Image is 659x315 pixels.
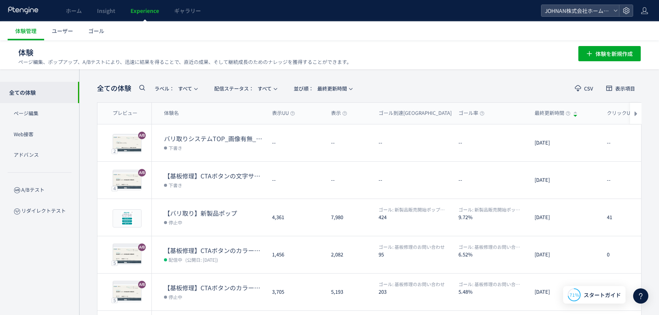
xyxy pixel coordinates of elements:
div: 2,082 [325,236,372,273]
span: 体験管理 [15,27,37,35]
span: 下書き [169,144,182,151]
div: 4,361 [266,199,325,236]
span: Insight [97,7,115,14]
span: スタートガイド [584,291,621,299]
div: [DATE] [528,199,601,236]
span: ゴール到達[GEOGRAPHIC_DATA] [379,110,458,117]
dt: 9.72% [458,213,528,221]
span: 基板修理のお問い合わせ [379,281,445,287]
span: 停止中 [169,293,182,301]
span: 並び順： [294,85,314,92]
div: 7,980 [325,199,372,236]
dt: 5.48% [458,288,528,295]
span: プレビュー [113,110,137,117]
dt: 424 [379,213,452,221]
div: [DATE] [528,236,601,273]
img: abb7aa453868e6e4a92f199642a35ad71753685453979.jpeg [113,247,141,264]
span: 最終更新時間 [535,110,570,117]
div: -- [266,124,325,161]
span: ゴール率 [458,110,484,117]
span: ユーザー [52,27,73,35]
span: 全ての体験 [97,83,131,93]
dt: -- [379,177,452,184]
dt: -- [458,139,528,146]
span: 表示UU [272,110,295,117]
span: クリックUU [607,110,640,117]
button: CSV [568,82,600,94]
dt: 【基板修理】CTAボタンの文字サイズの変更 [164,172,266,180]
div: -- [325,162,372,199]
span: 基板修理のお問い合わせ [458,243,522,250]
dt: 【基板修理】CTAボタンのカラー変更② [164,246,266,255]
span: CSV [584,86,593,91]
div: 5 [111,297,118,303]
dt: -- [379,139,452,146]
span: ギャラリー [174,7,201,14]
span: 下書き [169,181,182,189]
dt: 95 [379,251,452,258]
dt: 6.52% [458,251,528,258]
span: 表示 [331,110,347,117]
span: 配信中 [169,256,182,263]
dt: 203 [379,288,452,295]
div: [DATE] [528,162,601,199]
span: 表示項目 [615,86,635,91]
dt: 【バリ取り】新製品ポップ [164,209,266,218]
button: 体験を新規作成 [578,46,641,61]
div: 2 [111,148,118,154]
button: 表示項目 [600,82,641,94]
span: 体験名 [164,110,179,117]
img: abb7aa453868e6e4a92f199642a35ad71752029121106.jpeg [113,284,141,302]
img: abb7aa453868e6e4a92f199642a35ad71754375938994.jpeg [113,172,141,190]
div: [DATE] [528,274,601,310]
span: ラベル： [154,85,174,92]
span: 配信ステータス​： [214,85,254,92]
span: 新製品販売開始ポップの仕様書 [458,206,522,213]
img: 4aba3cfc2e3c716b538b74fe3f71b9021755154825739.jpeg [113,135,141,153]
span: 基板修理のお問い合わせ [379,243,445,250]
div: -- [325,124,372,161]
div: 3,705 [266,274,325,310]
span: ホーム [66,7,82,14]
span: 新製品販売開始ポップの仕様書 [379,206,445,213]
span: ゴール [88,27,104,35]
span: 最終更新時間 [294,82,347,95]
span: すべて [154,82,192,95]
span: すべて [214,82,272,95]
div: 5,193 [325,274,372,310]
div: 1,456 [266,236,325,273]
div: [DATE] [528,124,601,161]
img: 4fe39dad832e7bb59e863f79cf6cc92f1744339941645.png [115,211,140,226]
span: 基板修理のお問い合わせ [458,281,522,287]
button: 配信ステータス​：すべて [208,82,283,94]
dt: バリ取りシステムTOP_画像有無_表示比較 [164,134,266,143]
div: 4 [111,186,118,191]
dt: 【基板修理】CTAボタンのカラー変更① [164,283,266,292]
h1: 体験 [18,47,562,58]
span: 71% [570,291,579,298]
span: (公開日: [DATE]) [185,256,218,263]
p: ページ編集、ポップアップ、A/Bテストにより、迅速に結果を得ることで、直近の成果、そして継続成長のためのナレッジを獲得することができます。 [18,59,352,65]
span: JOHNAN株式会社ホームページ [543,5,610,16]
div: 5 [111,260,118,266]
button: 並び順：最終更新時間 [287,82,358,94]
span: Experience [131,7,159,14]
dt: -- [458,177,528,184]
span: 停止中 [169,218,182,226]
span: 体験を新規作成 [595,46,633,61]
div: -- [266,162,325,199]
button: ラベル：すべて [148,82,203,94]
